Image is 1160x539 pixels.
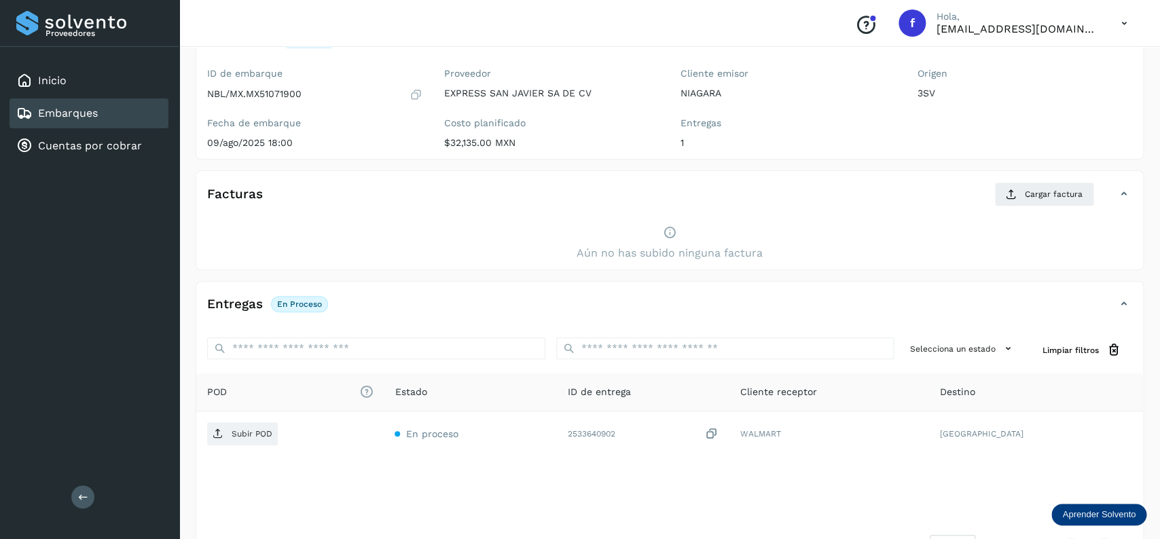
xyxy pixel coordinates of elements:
[994,182,1094,206] button: Cargar factura
[1062,509,1136,520] p: Aprender Solvento
[10,66,168,96] div: Inicio
[232,429,272,439] p: Subir POD
[729,411,929,456] td: WALMART
[937,22,1100,35] p: facturacion@expresssanjavier.com
[207,137,422,149] p: 09/ago/2025 18:00
[567,427,718,441] div: 2533640902
[46,29,163,38] p: Proveedores
[277,299,322,309] p: En proceso
[196,293,1143,327] div: EntregasEn proceso
[196,182,1143,217] div: FacturasCargar factura
[10,131,168,161] div: Cuentas por cobrar
[444,88,659,99] p: EXPRESS SAN JAVIER SA DE CV
[395,385,427,399] span: Estado
[681,117,896,129] label: Entregas
[740,385,816,399] span: Cliente receptor
[10,98,168,128] div: Embarques
[681,68,896,79] label: Cliente emisor
[207,187,263,202] h4: Facturas
[1043,344,1099,356] span: Limpiar filtros
[207,422,278,445] button: Subir POD
[567,385,630,399] span: ID de entrega
[918,88,1133,99] p: 3SV
[405,428,458,439] span: En proceso
[929,411,1143,456] td: [GEOGRAPHIC_DATA]
[444,68,659,79] label: Proveedor
[1051,504,1146,525] div: Aprender Solvento
[940,385,975,399] span: Destino
[38,74,67,87] a: Inicio
[444,137,659,149] p: $32,135.00 MXN
[577,245,763,261] span: Aún no has subido ninguna factura
[918,68,1133,79] label: Origen
[905,337,1021,360] button: Selecciona un estado
[1032,337,1132,363] button: Limpiar filtros
[38,139,142,152] a: Cuentas por cobrar
[207,385,373,399] span: POD
[444,117,659,129] label: Costo planificado
[207,88,302,100] p: NBL/MX.MX51071900
[681,137,896,149] p: 1
[207,68,422,79] label: ID de embarque
[38,107,98,119] a: Embarques
[1025,188,1083,200] span: Cargar factura
[207,297,263,312] h4: Entregas
[937,11,1100,22] p: Hola,
[207,117,422,129] label: Fecha de embarque
[681,88,896,99] p: NIAGARA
